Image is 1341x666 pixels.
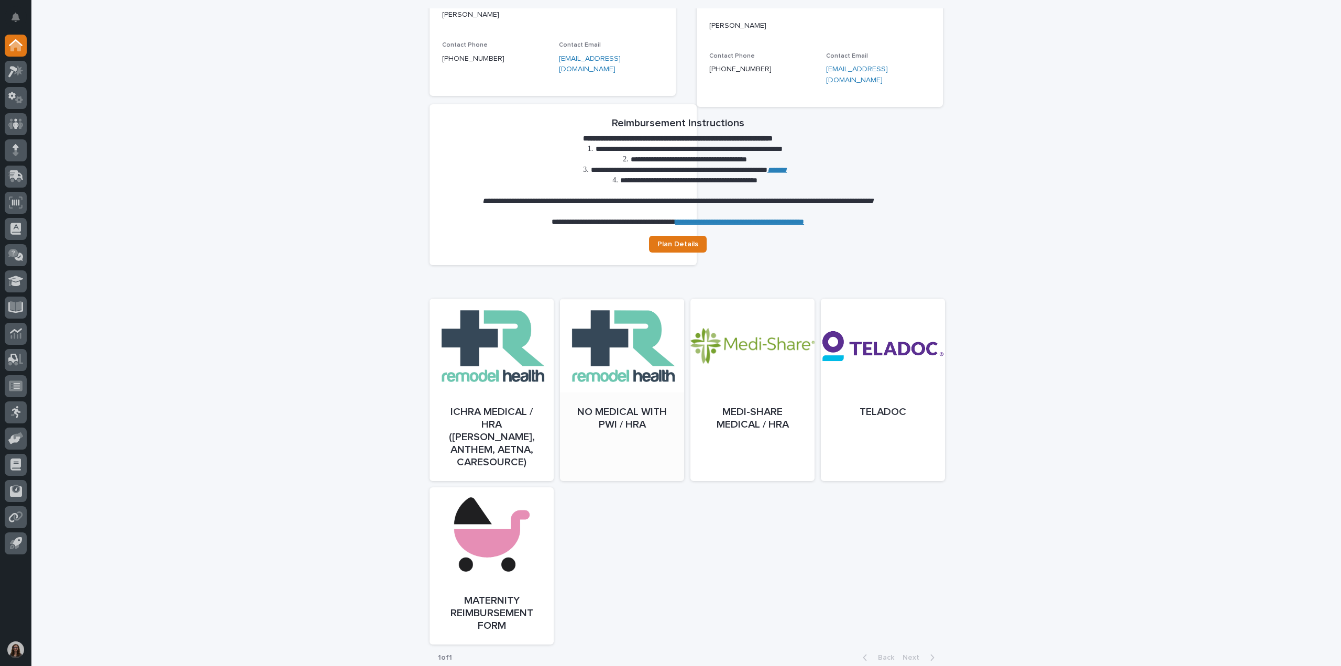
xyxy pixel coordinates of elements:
span: Next [903,654,926,661]
button: Next [898,653,943,662]
a: ICHRA Medical / HRA ([PERSON_NAME], Anthem, Aetna, CareSource) [430,299,554,481]
a: Teladoc [821,299,945,481]
button: Notifications [5,6,27,28]
h2: Reimbursement Instructions [612,117,744,129]
a: Maternity Reimbursement Form [430,487,554,645]
span: Plan Details [657,241,698,248]
button: users-avatar [5,639,27,661]
div: Notifications [13,13,27,29]
a: Medi-Share Medical / HRA [690,299,815,481]
button: Back [854,653,898,662]
a: No Medical with PWI / HRA [560,299,684,481]
a: Plan Details [649,236,707,253]
span: Back [872,654,894,661]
